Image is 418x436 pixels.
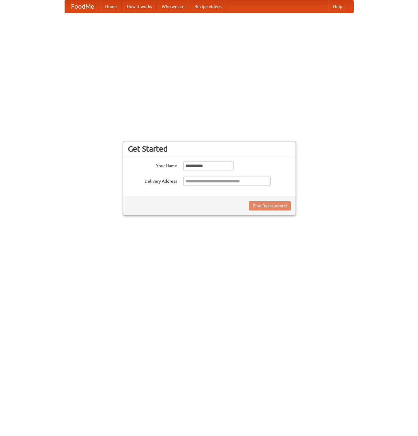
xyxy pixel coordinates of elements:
a: How it works [122,0,157,13]
a: Who we are [157,0,189,13]
a: Home [100,0,122,13]
button: Find Restaurants! [249,201,291,210]
label: Your Name [128,161,177,169]
a: Help [328,0,347,13]
a: Recipe videos [189,0,226,13]
h3: Get Started [128,144,291,153]
label: Delivery Address [128,177,177,184]
a: FoodMe [65,0,100,13]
